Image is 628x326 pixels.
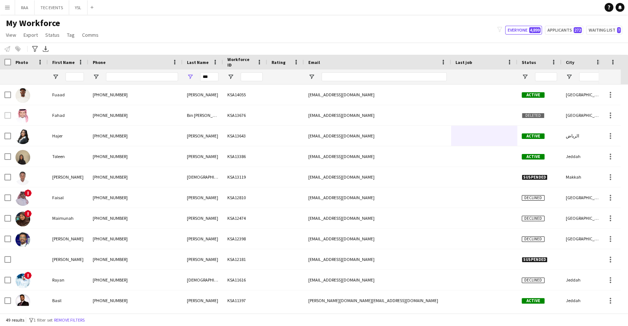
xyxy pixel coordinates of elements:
div: [PERSON_NAME] [48,229,88,249]
span: Rating [272,60,285,65]
a: Comms [79,30,102,40]
div: [PERSON_NAME] [182,126,223,146]
div: [PHONE_NUMBER] [88,146,182,166]
div: [PERSON_NAME] [182,249,223,269]
img: Faisal Yahya [15,191,30,206]
input: City Filter Input [579,72,601,81]
span: Declined [522,195,544,201]
img: Ahmed Yahya [15,232,30,247]
input: Email Filter Input [322,72,447,81]
button: Waiting list7 [586,26,622,35]
div: [PHONE_NUMBER] [88,187,182,208]
div: [EMAIL_ADDRESS][DOMAIN_NAME] [304,146,451,166]
button: Open Filter Menu [566,74,572,80]
div: [EMAIL_ADDRESS][DOMAIN_NAME] [304,187,451,208]
div: [GEOGRAPHIC_DATA] [561,187,606,208]
input: Last Name Filter Input [200,72,219,81]
div: Maimunah [48,208,88,228]
span: Declined [522,277,544,283]
span: Declined [522,236,544,242]
span: Comms [82,32,99,38]
div: Makkah [561,167,606,187]
span: 4,899 [529,27,540,33]
span: Active [522,133,544,139]
button: Open Filter Menu [187,74,194,80]
span: Tag [67,32,75,38]
div: [PERSON_NAME][DOMAIN_NAME][EMAIL_ADDRESS][DOMAIN_NAME] [304,290,451,311]
span: Suspended [522,257,547,262]
img: Hajer Yahya [15,129,30,144]
span: My Workforce [6,18,60,29]
button: Open Filter Menu [93,74,99,80]
span: Last job [455,60,472,65]
span: City [566,60,574,65]
button: Everyone4,899 [505,26,542,35]
div: الرياض [561,126,606,146]
div: [EMAIL_ADDRESS][DOMAIN_NAME] [304,229,451,249]
span: Workforce ID [227,57,254,68]
button: Remove filters [53,316,86,324]
div: [PERSON_NAME] [48,249,88,269]
div: [EMAIL_ADDRESS][DOMAIN_NAME] [304,167,451,187]
div: [PERSON_NAME] [48,167,88,187]
span: Active [522,298,544,304]
input: First Name Filter Input [65,72,84,81]
span: Declined [522,216,544,221]
div: Bin [PERSON_NAME] [182,105,223,125]
img: Maimunah Yahya [15,212,30,226]
div: Toleen [48,146,88,166]
div: Jeddah [561,146,606,166]
img: Toleen Yahya [15,150,30,165]
span: Export [24,32,38,38]
input: Phone Filter Input [106,72,178,81]
input: Status Filter Input [535,72,557,81]
div: [PERSON_NAME] [182,290,223,311]
div: Jeddah [561,290,606,311]
img: Hassan Yhyah [15,171,30,185]
div: Faisal [48,187,88,208]
div: [PHONE_NUMBER] [88,167,182,187]
div: [EMAIL_ADDRESS][DOMAIN_NAME] [304,208,451,228]
span: Phone [93,60,106,65]
span: 272 [574,27,582,33]
div: [DEMOGRAPHIC_DATA] [182,270,223,290]
span: First Name [52,60,75,65]
span: Status [45,32,60,38]
span: ! [24,189,32,197]
input: Row Selection is disabled for this row (unchecked) [4,112,11,119]
div: [PHONE_NUMBER] [88,85,182,105]
div: KSA13643 [223,126,267,146]
span: Last Name [187,60,209,65]
div: Jeddah [561,270,606,290]
div: [GEOGRAPHIC_DATA] [561,229,606,249]
span: View [6,32,16,38]
div: [DEMOGRAPHIC_DATA] [182,167,223,187]
span: Photo [15,60,28,65]
div: [GEOGRAPHIC_DATA] [561,105,606,125]
div: KSA11616 [223,270,267,290]
span: Deleted [522,113,544,118]
div: [EMAIL_ADDRESS][DOMAIN_NAME] [304,85,451,105]
div: [EMAIL_ADDRESS][DOMAIN_NAME] [304,270,451,290]
div: KSA12810 [223,187,267,208]
a: Export [21,30,41,40]
app-action-btn: Advanced filters [31,44,39,53]
span: 1 filter set [33,317,53,323]
div: [GEOGRAPHIC_DATA] [561,85,606,105]
div: [PERSON_NAME] [182,208,223,228]
span: Status [522,60,536,65]
span: ! [24,210,32,217]
div: KSA14055 [223,85,267,105]
span: 7 [617,27,621,33]
img: Rayan Atiyah [15,273,30,288]
div: KSA13119 [223,167,267,187]
div: [EMAIL_ADDRESS][DOMAIN_NAME] [304,249,451,269]
div: Fuaad [48,85,88,105]
button: RAA [15,0,35,15]
img: Fuaad Yahya [15,88,30,103]
app-action-btn: Export XLSX [41,44,50,53]
div: [PERSON_NAME] [182,146,223,166]
span: Email [308,60,320,65]
button: Open Filter Menu [308,74,315,80]
div: [PHONE_NUMBER] [88,249,182,269]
